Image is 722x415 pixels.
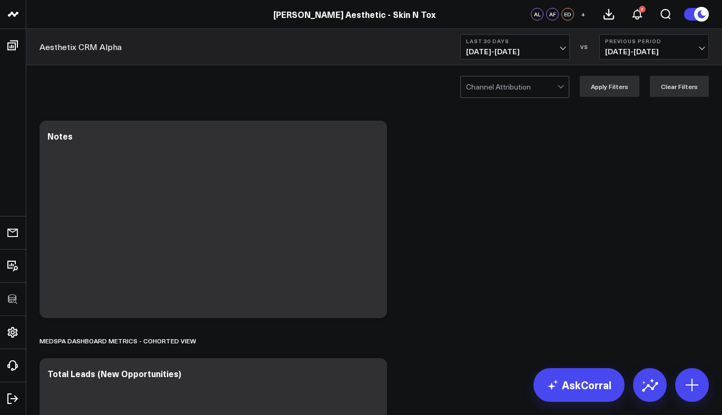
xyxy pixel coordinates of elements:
[599,34,709,60] button: Previous Period[DATE]-[DATE]
[575,44,594,50] div: VS
[605,47,703,56] span: [DATE] - [DATE]
[577,8,589,21] button: +
[39,329,196,353] div: MEDSPA DASHBOARD METRICS - COHORTED VIEW
[531,8,543,21] div: AL
[546,8,559,21] div: AF
[605,38,703,44] b: Previous Period
[561,8,574,21] div: ED
[466,47,564,56] span: [DATE] - [DATE]
[650,76,709,97] button: Clear Filters
[580,76,639,97] button: Apply Filters
[273,8,436,20] a: [PERSON_NAME] Aesthetic - Skin N Tox
[460,34,570,60] button: Last 30 Days[DATE]-[DATE]
[47,368,181,379] div: Total Leads (New Opportunities)
[581,11,586,18] span: +
[466,38,564,44] b: Last 30 Days
[47,130,73,142] div: Notes
[639,6,646,13] div: 3
[533,368,625,402] a: AskCorral
[39,41,122,53] a: Aesthetix CRM Alpha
